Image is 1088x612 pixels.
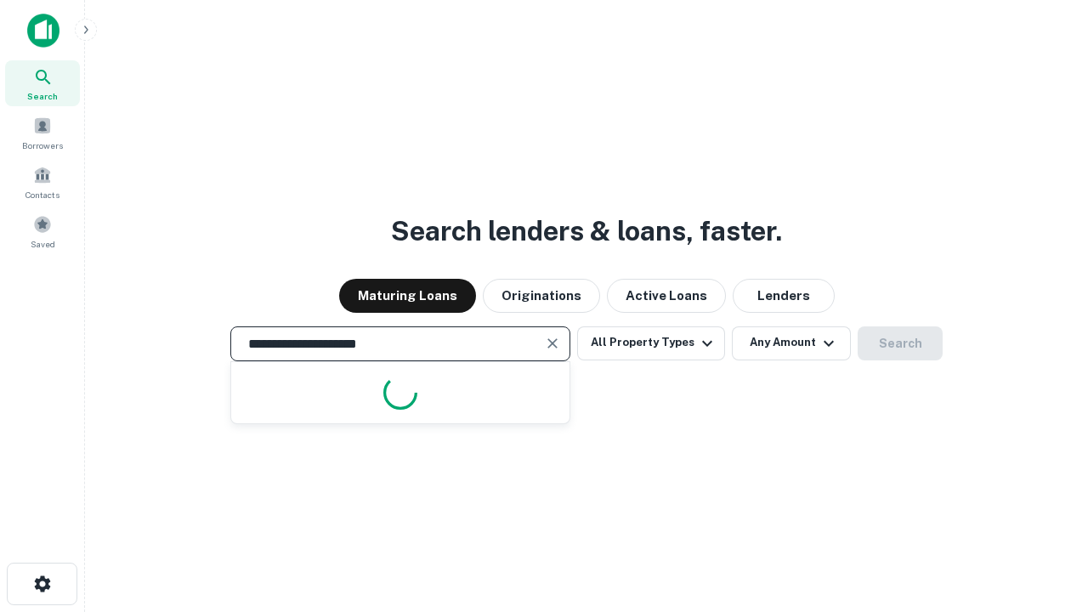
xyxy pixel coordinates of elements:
[22,139,63,152] span: Borrowers
[5,159,80,205] a: Contacts
[483,279,600,313] button: Originations
[31,237,55,251] span: Saved
[27,14,59,48] img: capitalize-icon.png
[732,326,851,360] button: Any Amount
[5,110,80,156] a: Borrowers
[5,60,80,106] a: Search
[733,279,835,313] button: Lenders
[339,279,476,313] button: Maturing Loans
[541,331,564,355] button: Clear
[577,326,725,360] button: All Property Types
[5,208,80,254] a: Saved
[25,188,59,201] span: Contacts
[391,211,782,252] h3: Search lenders & loans, faster.
[607,279,726,313] button: Active Loans
[27,89,58,103] span: Search
[1003,476,1088,558] iframe: Chat Widget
